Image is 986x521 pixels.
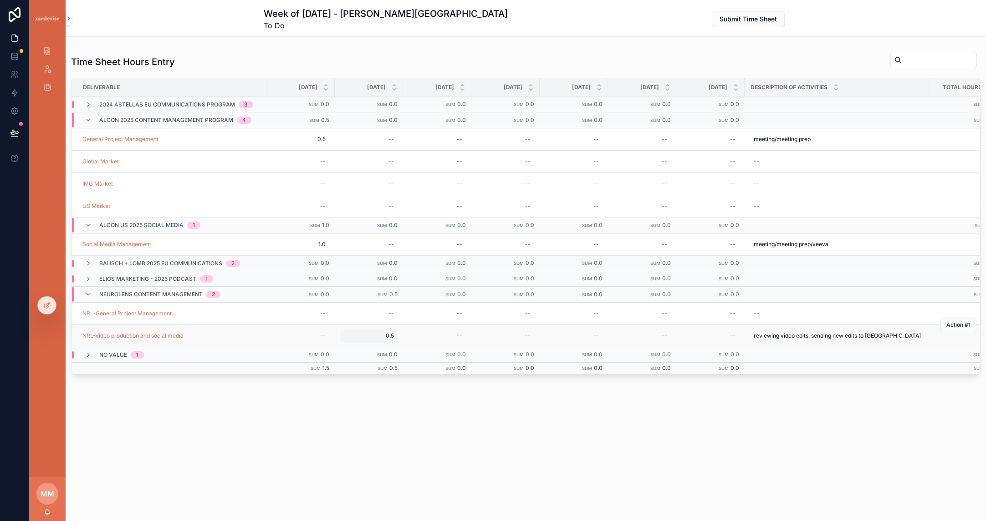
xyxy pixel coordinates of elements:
span: 0.0 [457,291,466,298]
div: -- [457,180,462,187]
span: Alcon US 2025 Social Media [99,222,184,229]
span: 0.0 [526,364,534,371]
a: NRL-Video production and social media [82,332,184,339]
span: 0.0 [457,222,466,228]
div: -- [320,180,326,187]
div: -- [754,180,759,187]
span: MM [41,488,54,499]
small: Sum [650,352,660,357]
span: 1.0 [322,222,329,228]
span: To Do [264,20,508,31]
small: Sum [514,261,524,266]
span: 0.0 [526,116,534,123]
small: Sum [445,223,455,228]
small: Sum [650,366,660,371]
small: Sum [309,261,319,266]
small: Sum [719,352,729,357]
span: meeting/meeting prep/veeva [754,241,828,248]
div: -- [662,180,667,187]
span: 0.0 [526,259,534,266]
small: Sum [514,352,524,357]
div: -- [593,136,599,143]
span: 2024 Astellas EU Communications Program [99,101,235,108]
span: 0.0 [731,351,739,358]
div: -- [593,202,599,210]
span: 0.0 [389,275,398,282]
span: [DATE] [435,84,454,91]
span: 0.0 [594,275,603,282]
div: -- [525,241,531,248]
span: No value [99,351,127,359]
div: -- [754,158,759,165]
small: Sum [719,118,729,123]
span: 0.0 [457,259,466,266]
img: App logo [35,15,60,22]
div: -- [754,310,759,317]
h1: Week of [DATE] - [PERSON_NAME][GEOGRAPHIC_DATA] [264,7,508,20]
div: -- [662,241,667,248]
small: Sum [719,102,729,107]
span: 0.0 [389,116,398,123]
span: 0.0 [594,291,603,298]
span: 0.5 [276,136,326,143]
div: 2 [212,291,215,298]
a: IMG Market [82,180,113,187]
span: Action #1 [946,321,971,329]
small: Sum [582,261,592,266]
div: -- [320,202,326,210]
small: Sum [445,366,455,371]
div: -- [662,158,667,165]
div: 2 [231,260,235,267]
span: 0.5 [344,332,394,339]
div: 3 [244,101,248,108]
small: Sum [514,102,524,107]
span: 0.5 [389,291,398,298]
small: Sum [378,366,388,371]
span: 0.0 [526,351,534,358]
a: NRL-General Project Management [82,310,172,317]
span: 0.0 [594,222,603,228]
span: Bausch + Lomb 2025 EU Communications [99,260,222,267]
span: [DATE] [572,84,591,91]
div: -- [525,158,531,165]
span: 0.0 [662,259,671,266]
small: Sum [650,276,660,281]
span: 0.0 [731,291,739,298]
div: -- [457,241,462,248]
span: 0.0 [526,222,534,228]
div: -- [388,158,394,165]
small: Sum [973,276,983,281]
span: 0.5 [321,116,329,123]
div: -- [320,310,326,317]
span: Deliverable [83,84,120,91]
small: Sum [377,276,387,281]
span: 0.0 [457,275,466,282]
div: -- [730,180,736,187]
small: Sum [311,366,321,371]
small: Sum [582,366,592,371]
small: Sum [582,118,592,123]
button: Submit Time Sheet [712,11,785,27]
span: 0.0 [321,275,329,282]
div: -- [525,310,531,317]
div: -- [593,158,599,165]
div: -- [593,310,599,317]
span: 0.0 [731,364,739,371]
small: Sum [719,366,729,371]
span: 0.0 [457,116,466,123]
small: Sum [378,292,388,297]
small: Sum [514,118,524,123]
span: Neurolens Content Management [99,291,203,298]
small: Sum [514,292,524,297]
small: Sum [719,261,729,266]
small: Sum [650,223,660,228]
a: Global Market [82,158,119,165]
small: Sum [377,223,387,228]
span: 0.0 [662,364,671,371]
span: 0.0 [731,116,739,123]
div: -- [593,180,599,187]
small: Sum [974,292,984,297]
small: Sum [650,292,660,297]
div: 1 [193,222,195,229]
